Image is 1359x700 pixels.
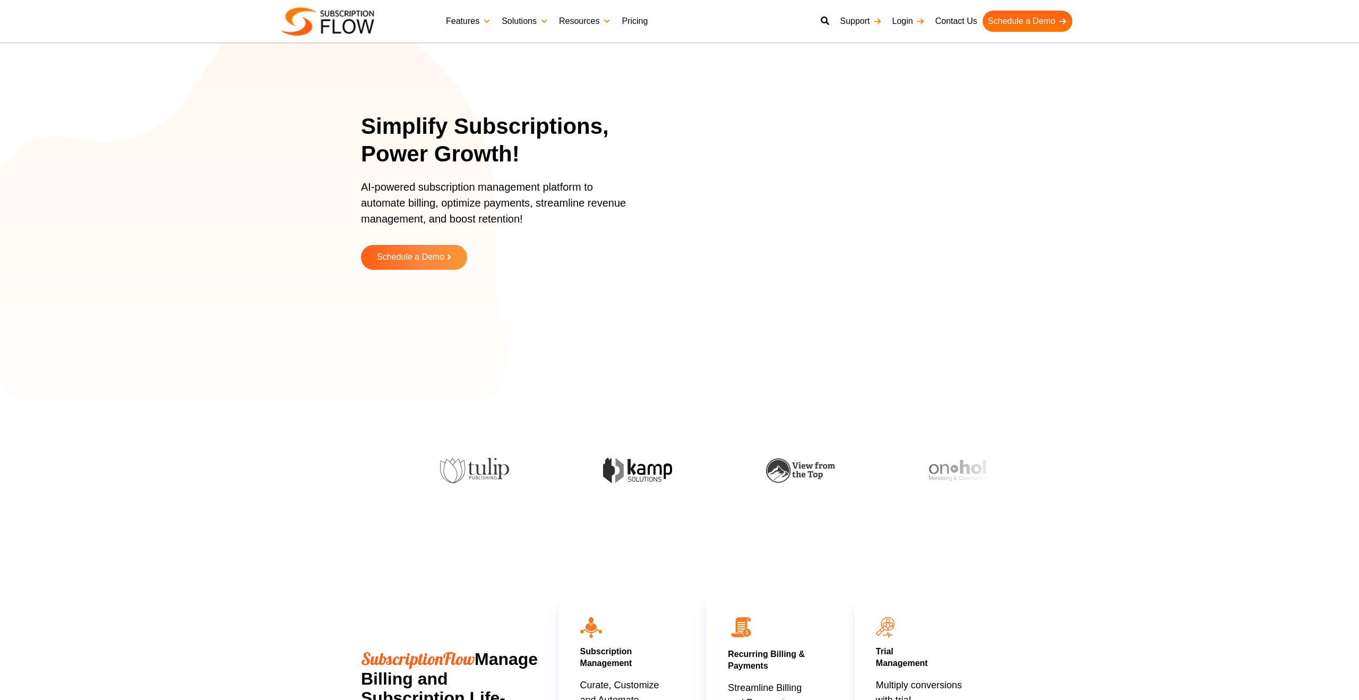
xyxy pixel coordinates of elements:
[496,11,554,32] a: Solutions
[438,458,507,483] img: tulip-publishing
[728,650,805,670] a: Recurring Billing & Payments
[361,179,637,237] p: AI-powered subscription management platform to automate billing, optimize payments, streamline re...
[876,617,894,638] img: icon11
[835,11,887,32] a: Support
[281,7,374,36] img: Subscriptionflow
[764,458,833,483] img: view-from-the-top
[361,113,650,168] h1: Simplify Subscriptions, Power Growth!
[983,11,1072,32] a: Schedule a Demo
[580,647,632,668] a: Subscription Management
[728,614,754,641] img: 02
[361,648,475,669] span: SubscriptionFlow
[441,11,496,32] a: Features
[554,11,616,32] a: Resources
[616,11,653,32] a: Pricing
[876,647,928,668] a: TrialManagement
[601,458,670,483] img: kamp-solution
[580,617,602,637] img: icon10
[361,245,467,270] a: Schedule a Demo
[930,11,983,32] a: Contact Us
[887,11,930,32] a: Login
[377,253,444,262] span: Schedule a Demo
